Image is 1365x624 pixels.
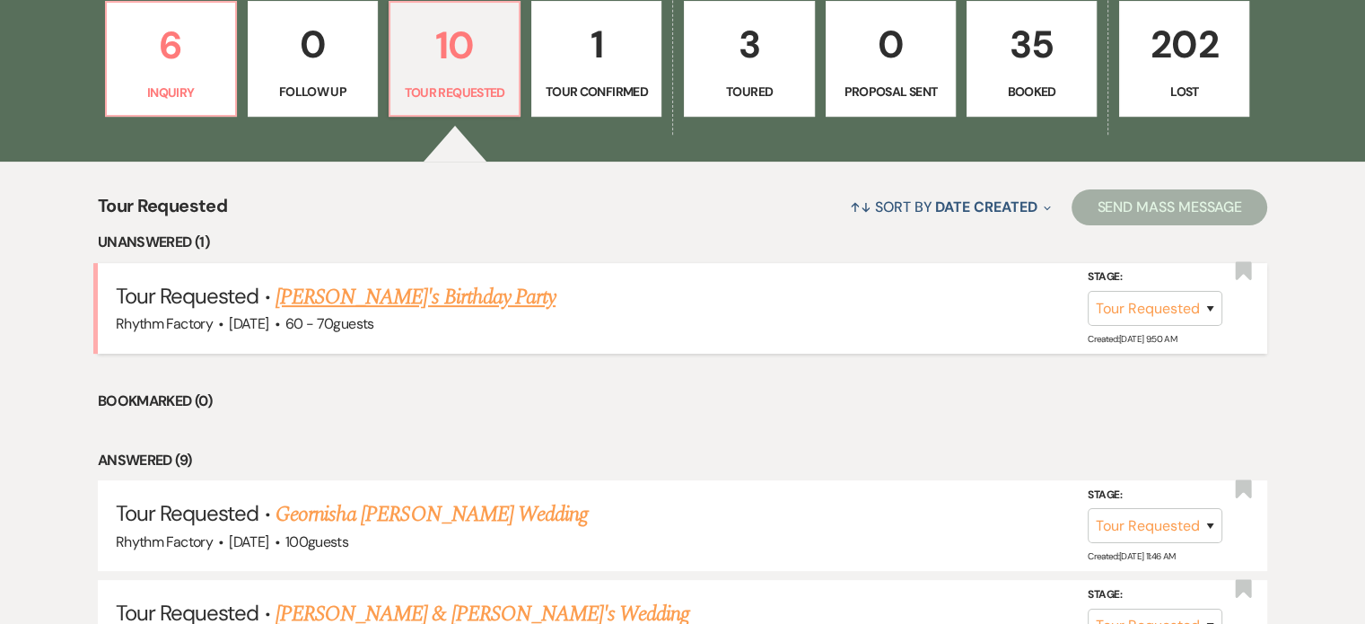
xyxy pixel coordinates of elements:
[118,15,224,75] p: 6
[116,499,259,527] span: Tour Requested
[1131,14,1238,75] p: 202
[543,14,650,75] p: 1
[837,14,944,75] p: 0
[843,183,1058,231] button: Sort By Date Created
[276,281,556,313] a: [PERSON_NAME]'s Birthday Party
[98,192,227,231] span: Tour Requested
[696,14,802,75] p: 3
[116,314,213,333] span: Rhythm Factory
[229,314,268,333] span: [DATE]
[826,1,956,118] a: 0Proposal Sent
[1072,189,1267,225] button: Send Mass Message
[1088,550,1175,562] span: Created: [DATE] 11:46 AM
[248,1,378,118] a: 0Follow Up
[1119,1,1249,118] a: 202Lost
[285,532,348,551] span: 100 guests
[259,82,366,101] p: Follow Up
[116,532,213,551] span: Rhythm Factory
[1088,486,1222,505] label: Stage:
[1088,268,1222,287] label: Stage:
[543,82,650,101] p: Tour Confirmed
[229,532,268,551] span: [DATE]
[98,449,1267,472] li: Answered (9)
[401,83,508,102] p: Tour Requested
[276,498,588,531] a: Geornisha [PERSON_NAME] Wedding
[1088,333,1177,345] span: Created: [DATE] 9:50 AM
[1131,82,1238,101] p: Lost
[696,82,802,101] p: Toured
[259,14,366,75] p: 0
[105,1,237,118] a: 6Inquiry
[967,1,1097,118] a: 35Booked
[978,14,1085,75] p: 35
[531,1,661,118] a: 1Tour Confirmed
[1088,585,1222,605] label: Stage:
[389,1,521,118] a: 10Tour Requested
[935,198,1037,216] span: Date Created
[285,314,374,333] span: 60 - 70 guests
[98,390,1267,413] li: Bookmarked (0)
[401,15,508,75] p: 10
[116,282,259,310] span: Tour Requested
[98,231,1267,254] li: Unanswered (1)
[837,82,944,101] p: Proposal Sent
[118,83,224,102] p: Inquiry
[978,82,1085,101] p: Booked
[850,198,871,216] span: ↑↓
[684,1,814,118] a: 3Toured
